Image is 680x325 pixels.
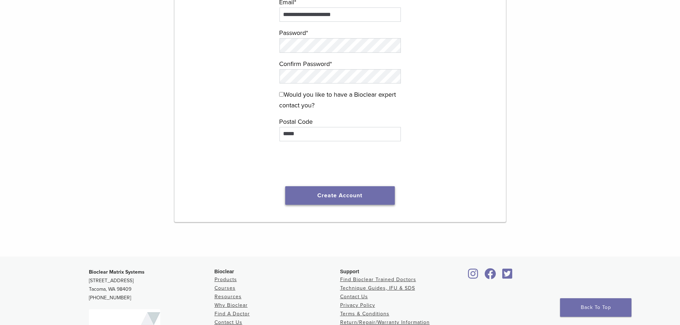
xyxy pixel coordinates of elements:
span: Bioclear [215,269,234,274]
strong: Bioclear Matrix Systems [89,269,145,275]
p: [STREET_ADDRESS] Tacoma, WA 98409 [PHONE_NUMBER] [89,268,215,302]
a: Privacy Policy [340,302,375,308]
a: Bioclear [466,273,481,280]
label: Confirm Password [279,59,401,69]
a: Find A Doctor [215,311,250,317]
a: Products [215,276,237,283]
a: Bioclear [500,273,515,280]
span: Support [340,269,359,274]
a: Find Bioclear Trained Doctors [340,276,416,283]
a: Bioclear [482,273,499,280]
label: Postal Code [279,116,401,127]
a: Resources [215,294,242,300]
a: Contact Us [340,294,368,300]
a: Courses [215,285,236,291]
a: Technique Guides, IFU & SDS [340,285,415,291]
a: Why Bioclear [215,302,248,308]
iframe: reCAPTCHA [286,150,394,178]
label: Would you like to have a Bioclear expert contact you? [279,89,401,111]
a: Back To Top [560,298,631,317]
label: Password [279,27,401,38]
button: Create Account [285,186,395,205]
input: Would you like to have a Bioclear expert contact you? [279,92,284,97]
a: Terms & Conditions [340,311,389,317]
